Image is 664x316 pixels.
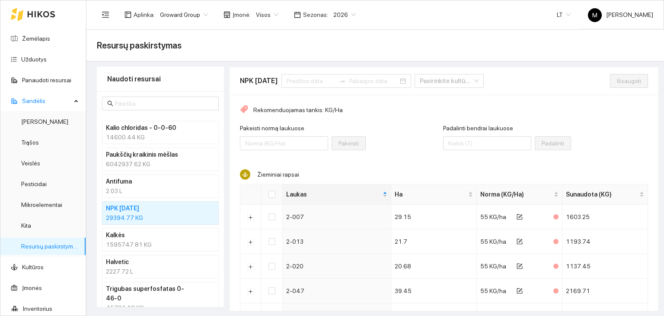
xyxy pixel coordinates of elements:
[240,124,304,133] label: Pakeisti normą laukuose
[106,267,215,276] div: 2227.72 L
[391,205,477,229] td: 29.15
[256,8,278,21] span: Visos
[240,105,648,115] div: Rekomenduojamas tankis: KG/Ha
[22,77,71,84] a: Panaudoti resursai
[391,254,477,279] td: 20.68
[107,67,214,91] div: Naudoti resursai
[562,279,648,303] td: 2169.71
[106,303,215,313] div: 45701.18 KG
[22,35,50,42] a: Žemėlapis
[443,136,531,150] input: Padalinti bendrai laukuose
[517,263,523,270] span: form
[333,8,356,21] span: 2026
[517,239,523,245] span: form
[562,229,648,254] td: 1193.74
[21,118,68,125] a: [PERSON_NAME]
[510,284,530,298] button: form
[480,190,552,199] span: Norma (KG/Ha)
[240,105,248,115] span: tag
[610,74,648,88] button: Išsaugoti
[557,8,571,21] span: LT
[106,257,192,267] h4: Halvetic
[134,10,155,19] span: Aplinka :
[287,76,335,86] input: Pradžios data
[21,56,47,63] a: Užduotys
[106,230,192,240] h4: Kalkės
[160,8,208,21] span: Groward Group
[480,287,506,294] span: 55 KG/ha
[283,229,391,254] td: 2-013
[510,259,530,273] button: form
[21,201,62,208] a: Mikroelementai
[21,181,47,187] a: Pesticidai
[510,210,530,224] button: form
[588,11,653,18] span: [PERSON_NAME]
[106,123,192,132] h4: Kalio chloridas - 0-0-60
[106,240,215,249] div: 1595747.81 KG
[535,136,571,150] button: Padalinti
[562,254,648,279] td: 1137.45
[223,11,230,18] span: shop
[21,222,31,229] a: Kita
[480,213,506,220] span: 55 KG/ha
[240,136,328,150] input: Pakeisti normą laukuose
[247,263,254,270] button: Išskleisti
[22,284,42,291] a: Įmonės
[22,264,44,271] a: Kultūros
[233,10,251,19] span: Įmonė :
[107,100,113,106] span: search
[477,184,562,205] th: this column's title is Norma (KG/Ha),this column is sortable
[283,254,391,279] td: 2-020
[395,190,466,199] span: Ha
[562,205,648,229] td: 1603.25
[106,132,215,142] div: 14600.44 KG
[391,279,477,303] td: 39.45
[106,150,192,159] h4: Paukščių kraikinis mėšlas
[21,139,39,146] a: Trąšos
[97,6,114,23] button: menu-fold
[106,159,215,169] div: 6042937.62 KG
[106,203,192,213] h4: NPK [DATE]
[283,205,391,229] td: 2-007
[106,186,215,196] div: 2.03 L
[566,190,638,199] span: Sunaudota (KG)
[115,99,214,108] input: Paieška
[391,184,477,205] th: this column's title is Ha,this column is sortable
[562,184,648,205] th: this column's title is Sunaudota (KG),this column is sortable
[247,288,254,295] button: Išskleisti
[247,239,254,245] button: Išskleisti
[391,229,477,254] td: 21.7
[303,10,328,19] span: Sezonas :
[286,190,381,199] span: Laukas
[21,160,40,167] a: Veislės
[106,213,215,222] div: 29394.77 KG
[332,136,366,150] button: Pakeisti
[106,177,192,186] h4: Antifuma
[240,75,278,86] div: NPK [DATE]
[294,11,301,18] span: calendar
[102,11,109,19] span: menu-fold
[349,76,398,86] input: Pabaigos data
[480,263,506,270] span: 55 KG/ha
[517,214,523,221] span: form
[124,11,131,18] span: layout
[510,235,530,248] button: form
[21,243,80,250] a: Resursų paskirstymas
[23,305,52,312] a: Inventorius
[443,124,513,133] label: Padalinti bendrai laukuose
[339,77,346,84] span: to
[517,288,523,295] span: form
[592,8,597,22] span: M
[106,284,192,303] h4: Trigubas superfosfatas 0-46-0
[480,238,506,245] span: 55 KG/ha
[22,92,71,110] span: Sandėlis
[257,171,299,178] span: Žieminiai rapsai
[247,214,254,221] button: Išskleisti
[339,77,346,84] span: swap-right
[97,39,182,52] span: Resursų paskirstymas
[283,279,391,303] td: 2-047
